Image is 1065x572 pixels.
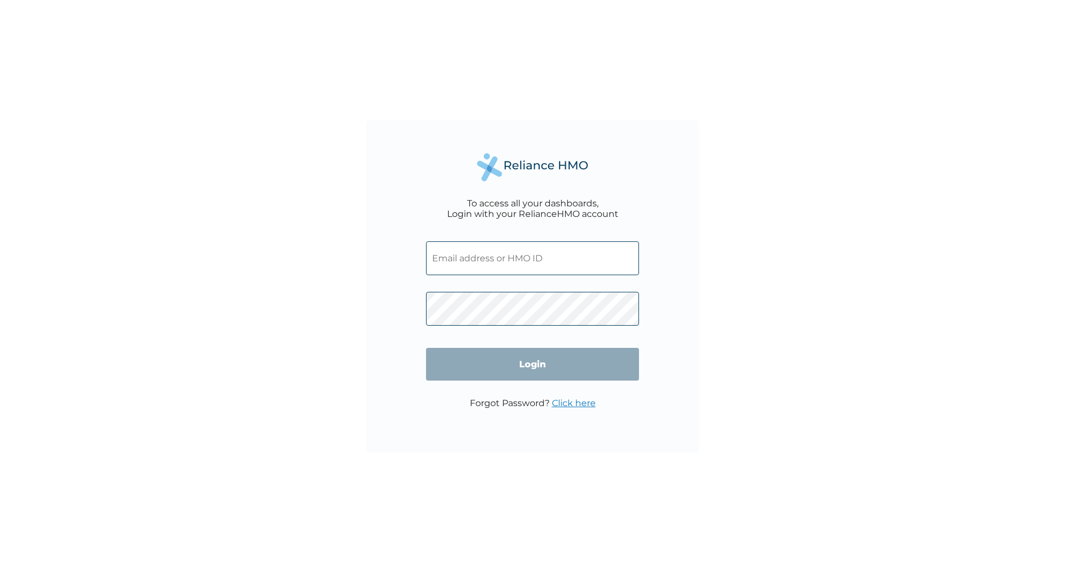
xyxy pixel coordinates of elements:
p: Forgot Password? [470,398,596,408]
div: To access all your dashboards, Login with your RelianceHMO account [447,198,618,219]
a: Click here [552,398,596,408]
img: Reliance Health's Logo [477,153,588,181]
input: Email address or HMO ID [426,241,639,275]
input: Login [426,348,639,381]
